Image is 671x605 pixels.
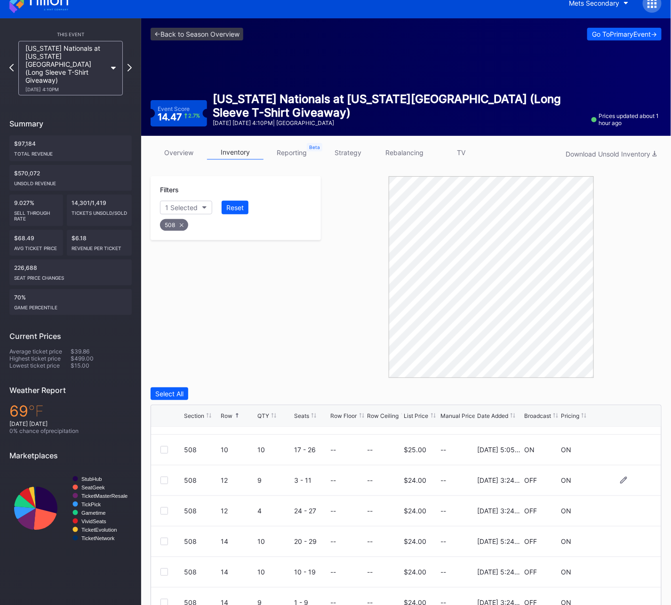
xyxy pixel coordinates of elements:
[566,150,657,158] div: Download Unsold Inventory
[257,537,292,545] div: 10
[367,568,373,576] div: --
[477,446,522,454] div: [DATE] 5:05PM
[184,476,218,484] div: 508
[561,148,662,160] button: Download Unsold Inventory
[264,145,320,160] a: reporting
[561,446,571,454] div: ON
[72,242,127,251] div: Revenue per ticket
[184,507,218,515] div: 508
[561,476,571,484] div: ON
[294,568,328,576] div: 10 - 19
[155,390,184,398] div: Select All
[294,446,328,454] div: 17 - 26
[404,476,427,484] div: $24.00
[158,112,200,122] div: 14.47
[367,476,373,484] div: --
[9,259,132,285] div: 226,688
[477,476,522,484] div: [DATE] 3:24PM
[9,385,132,395] div: Weather Report
[72,206,127,216] div: Tickets Unsold/Sold
[524,537,537,545] div: OFF
[81,485,105,490] text: SeatGeek
[477,412,508,419] div: Date Added
[331,446,336,454] div: --
[331,568,336,576] div: --
[160,219,188,231] div: 508
[9,451,132,460] div: Marketplaces
[165,204,198,212] div: 1 Selected
[404,412,429,419] div: List Price
[404,568,427,576] div: $24.00
[477,507,522,515] div: [DATE] 3:24PM
[294,476,328,484] div: 3 - 11
[257,507,292,515] div: 4
[9,467,132,550] svg: Chart title
[587,28,662,40] button: Go ToPrimaryEvent->
[440,537,475,545] div: --
[477,568,522,576] div: [DATE] 5:24PM
[524,507,537,515] div: OFF
[561,507,571,515] div: ON
[14,206,58,221] div: Sell Through Rate
[9,402,132,420] div: 69
[9,165,132,191] div: $570,072
[221,412,232,419] div: Row
[213,92,586,119] div: [US_STATE] Nationals at [US_STATE][GEOGRAPHIC_DATA] (Long Sleeve T-Shirt Giveaway)
[433,145,489,160] a: TV
[151,28,243,40] a: <-Back to Season Overview
[14,271,127,281] div: seat price changes
[367,446,373,454] div: --
[9,362,71,369] div: Lowest ticket price
[221,507,255,515] div: 12
[184,568,218,576] div: 508
[160,201,212,214] button: 1 Selected
[257,412,269,419] div: QTY
[9,348,71,355] div: Average ticket price
[440,412,475,419] div: Manual Price
[81,519,106,524] text: VividSeats
[367,507,373,515] div: --
[440,568,475,576] div: --
[592,30,657,38] div: Go To Primary Event ->
[591,112,662,126] div: Prices updated about 1 hour ago
[404,507,427,515] div: $24.00
[158,105,190,112] div: Event Score
[71,362,132,369] div: $15.00
[14,147,127,157] div: Total Revenue
[221,537,255,545] div: 14
[81,535,115,541] text: TicketNetwork
[9,31,132,37] div: This Event
[9,195,63,226] div: 9.027%
[81,510,106,516] text: Gametime
[207,145,264,160] a: inventory
[9,355,71,362] div: Highest ticket price
[404,537,427,545] div: $24.00
[184,446,218,454] div: 508
[294,537,328,545] div: 20 - 29
[14,177,127,186] div: Unsold Revenue
[331,537,336,545] div: --
[67,230,132,256] div: $6.18
[221,568,255,576] div: 14
[440,446,475,454] div: --
[376,145,433,160] a: rebalancing
[14,301,127,310] div: Game percentile
[9,135,132,161] div: $97,184
[257,568,292,576] div: 10
[160,186,312,194] div: Filters
[184,537,218,545] div: 508
[561,568,571,576] div: ON
[561,537,571,545] div: ON
[151,387,188,400] button: Select All
[477,537,522,545] div: [DATE] 5:24PM
[524,476,537,484] div: OFF
[440,507,475,515] div: --
[28,402,44,420] span: ℉
[221,446,255,454] div: 10
[188,113,200,118] div: 2.7 %
[440,476,475,484] div: --
[221,476,255,484] div: 12
[81,493,128,499] text: TicketMasterResale
[25,86,106,92] div: [DATE] 4:10PM
[294,412,309,419] div: Seats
